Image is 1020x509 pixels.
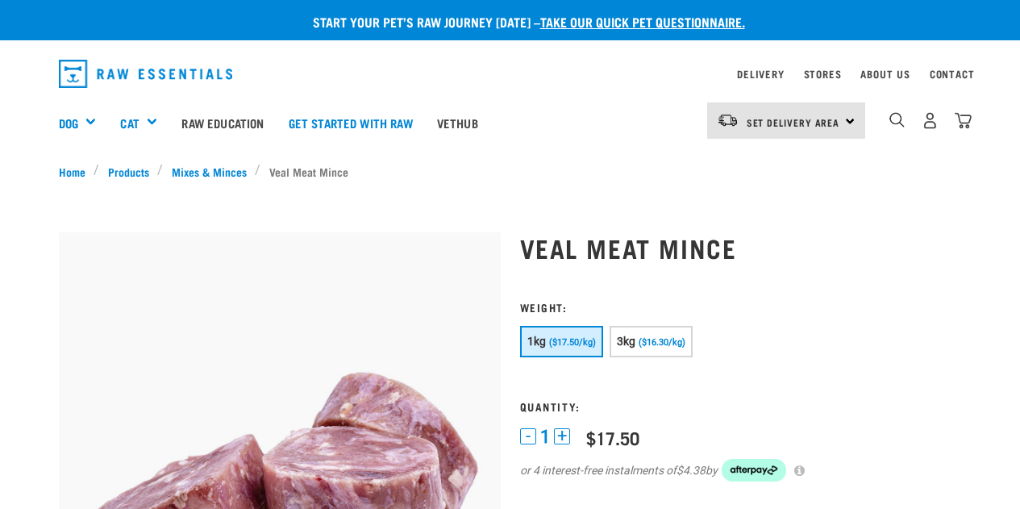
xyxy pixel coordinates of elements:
img: user.png [922,112,939,129]
nav: breadcrumbs [59,163,962,180]
span: ($16.30/kg) [639,337,685,348]
a: Stores [804,71,842,77]
a: Mixes & Minces [163,163,255,180]
h3: Weight: [520,301,962,313]
img: Afterpay [722,459,786,482]
nav: dropdown navigation [46,53,975,94]
a: Raw Education [169,90,276,155]
h1: Veal Meat Mince [520,233,962,262]
div: $17.50 [586,428,639,448]
a: Dog [59,114,78,132]
img: Raw Essentials Logo [59,60,233,88]
a: Home [59,163,94,180]
a: Cat [120,114,139,132]
img: home-icon@2x.png [955,112,972,129]
a: Vethub [425,90,490,155]
span: $4.38 [677,462,706,479]
button: 1kg ($17.50/kg) [520,326,603,357]
a: Products [99,163,157,180]
span: ($17.50/kg) [549,337,596,348]
span: 1kg [527,335,547,348]
span: 3kg [617,335,636,348]
a: Delivery [737,71,784,77]
span: Set Delivery Area [747,119,840,125]
a: take our quick pet questionnaire. [540,18,745,25]
a: About Us [860,71,910,77]
a: Get started with Raw [277,90,425,155]
img: home-icon-1@2x.png [889,112,905,127]
a: Contact [930,71,975,77]
h3: Quantity: [520,400,962,412]
button: + [554,428,570,444]
button: 3kg ($16.30/kg) [610,326,693,357]
div: or 4 interest-free instalments of by [520,459,962,482]
button: - [520,428,536,444]
span: 1 [540,428,550,445]
img: van-moving.png [717,113,739,127]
